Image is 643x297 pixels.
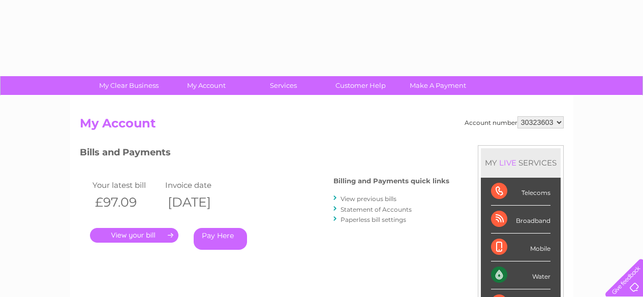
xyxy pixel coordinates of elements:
a: . [90,228,178,243]
a: Pay Here [194,228,247,250]
a: Paperless bill settings [341,216,406,223]
a: My Clear Business [87,76,171,95]
div: LIVE [497,158,518,168]
th: £97.09 [90,192,163,213]
td: Invoice date [163,178,236,192]
a: Services [241,76,325,95]
div: Mobile [491,234,550,261]
th: [DATE] [163,192,236,213]
a: My Account [164,76,248,95]
div: Telecoms [491,178,550,206]
h4: Billing and Payments quick links [333,177,449,185]
div: Broadband [491,206,550,234]
h2: My Account [80,116,564,136]
div: Water [491,261,550,289]
a: Statement of Accounts [341,206,412,213]
div: MY SERVICES [481,148,561,177]
a: Make A Payment [396,76,480,95]
div: Account number [465,116,564,128]
h3: Bills and Payments [80,145,449,163]
td: Your latest bill [90,178,163,192]
a: View previous bills [341,195,396,203]
a: Customer Help [319,76,403,95]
